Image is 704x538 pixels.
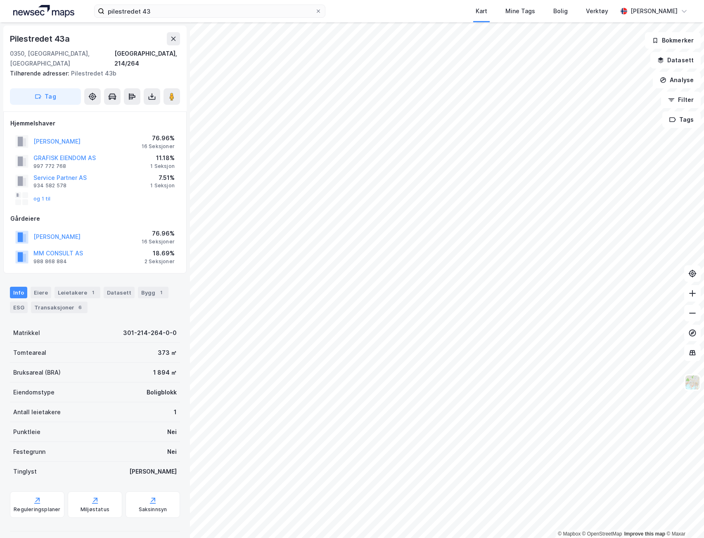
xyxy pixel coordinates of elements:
div: Info [10,287,27,298]
div: Kart [476,6,487,16]
div: 6 [76,303,84,311]
div: 997 772 768 [33,163,66,170]
div: Tomteareal [13,348,46,358]
div: Bruksareal (BRA) [13,368,61,378]
button: Tag [10,88,81,105]
div: [PERSON_NAME] [631,6,678,16]
div: Matrikkel [13,328,40,338]
img: logo.a4113a55bc3d86da70a041830d287a7e.svg [13,5,74,17]
div: Boligblokk [147,387,177,397]
div: 934 582 578 [33,182,66,189]
div: [GEOGRAPHIC_DATA], 214/264 [114,49,180,68]
div: 1 Seksjon [150,163,175,170]
div: 7.51% [150,173,175,183]
div: 76.96% [142,133,175,143]
div: Bolig [553,6,568,16]
div: 76.96% [142,229,175,238]
button: Filter [661,92,701,108]
span: Tilhørende adresser: [10,70,71,77]
div: Pilestredet 43a [10,32,71,45]
div: 0350, [GEOGRAPHIC_DATA], [GEOGRAPHIC_DATA] [10,49,114,68]
img: Z [685,375,700,390]
button: Analyse [653,72,701,88]
div: Verktøy [586,6,608,16]
button: Bokmerker [645,32,701,49]
div: Punktleie [13,427,40,437]
div: 1 894 ㎡ [153,368,177,378]
button: Tags [662,111,701,128]
div: Festegrunn [13,447,45,457]
div: 18.69% [145,248,175,258]
div: Tinglyst [13,467,37,477]
a: OpenStreetMap [582,531,622,537]
iframe: Chat Widget [663,498,704,538]
button: Datasett [650,52,701,68]
div: Eiere [31,287,51,298]
a: Mapbox [558,531,581,537]
div: Reguleringsplaner [14,506,60,513]
div: Datasett [104,287,135,298]
div: Mine Tags [505,6,535,16]
div: Antall leietakere [13,407,61,417]
div: 1 Seksjon [150,182,175,189]
div: 16 Seksjoner [142,143,175,150]
div: Hjemmelshaver [10,118,180,128]
div: Nei [167,447,177,457]
div: Gårdeiere [10,214,180,224]
div: Eiendomstype [13,387,55,397]
div: Miljøstatus [81,506,109,513]
div: 11.18% [150,153,175,163]
div: 1 [89,288,97,297]
div: Kontrollprogram for chat [663,498,704,538]
a: Improve this map [624,531,665,537]
div: 988 868 884 [33,258,67,265]
div: 1 [174,407,177,417]
div: ESG [10,302,28,313]
div: Transaksjoner [31,302,88,313]
div: 2 Seksjoner [145,258,175,265]
div: Saksinnsyn [139,506,167,513]
div: 1 [157,288,165,297]
div: 373 ㎡ [158,348,177,358]
input: Søk på adresse, matrikkel, gårdeiere, leietakere eller personer [104,5,315,17]
div: Bygg [138,287,168,298]
div: Leietakere [55,287,100,298]
div: Pilestredet 43b [10,68,173,78]
div: [PERSON_NAME] [129,467,177,477]
div: Nei [167,427,177,437]
div: 301-214-264-0-0 [123,328,177,338]
div: 16 Seksjoner [142,238,175,245]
